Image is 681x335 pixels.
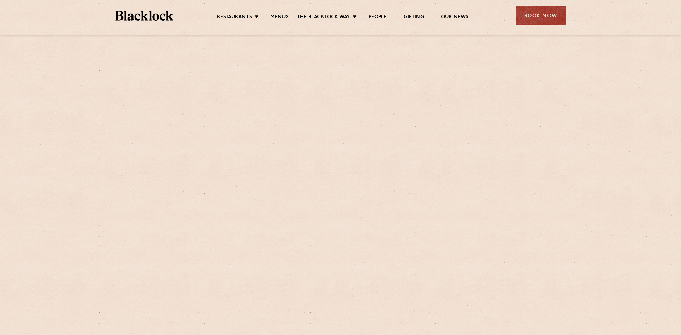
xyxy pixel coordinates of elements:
a: People [369,14,387,21]
div: Book Now [516,6,566,25]
a: Menus [270,14,289,21]
img: BL_Textured_Logo-footer-cropped.svg [115,11,174,21]
a: Gifting [404,14,424,21]
a: The Blacklock Way [297,14,350,21]
a: Our News [441,14,469,21]
a: Restaurants [217,14,252,21]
